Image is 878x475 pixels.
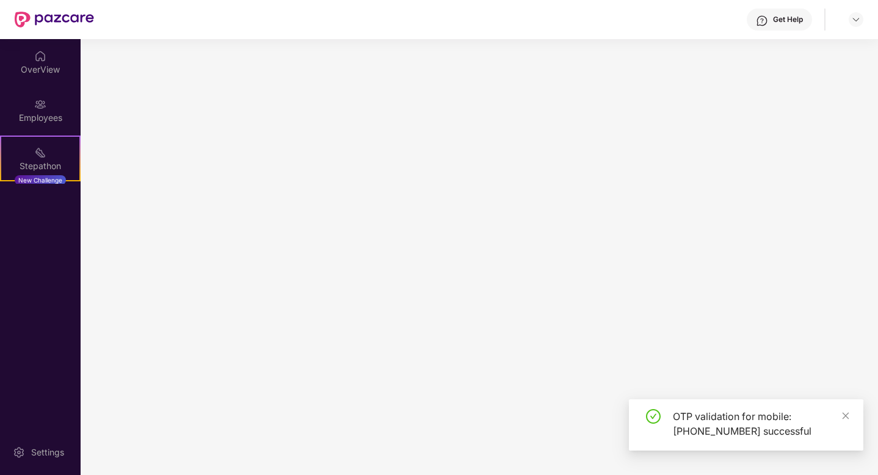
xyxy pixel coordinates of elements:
span: close [841,412,850,420]
img: New Pazcare Logo [15,12,94,27]
img: svg+xml;base64,PHN2ZyBpZD0iRHJvcGRvd24tMzJ4MzIiIHhtbG5zPSJodHRwOi8vd3d3LnczLm9yZy8yMDAwL3N2ZyIgd2... [851,15,861,24]
span: check-circle [646,409,661,424]
div: Get Help [773,15,803,24]
img: svg+xml;base64,PHN2ZyBpZD0iSG9tZSIgeG1sbnM9Imh0dHA6Ly93d3cudzMub3JnLzIwMDAvc3ZnIiB3aWR0aD0iMjAiIG... [34,50,46,62]
img: svg+xml;base64,PHN2ZyBpZD0iU2V0dGluZy0yMHgyMCIgeG1sbnM9Imh0dHA6Ly93d3cudzMub3JnLzIwMDAvc3ZnIiB3aW... [13,446,25,459]
img: svg+xml;base64,PHN2ZyBpZD0iSGVscC0zMngzMiIgeG1sbnM9Imh0dHA6Ly93d3cudzMub3JnLzIwMDAvc3ZnIiB3aWR0aD... [756,15,768,27]
div: New Challenge [15,175,66,185]
div: Settings [27,446,68,459]
div: OTP validation for mobile: [PHONE_NUMBER] successful [673,409,849,438]
div: Stepathon [1,160,79,172]
img: svg+xml;base64,PHN2ZyB4bWxucz0iaHR0cDovL3d3dy53My5vcmcvMjAwMC9zdmciIHdpZHRoPSIyMSIgaGVpZ2h0PSIyMC... [34,147,46,159]
img: svg+xml;base64,PHN2ZyBpZD0iRW1wbG95ZWVzIiB4bWxucz0iaHR0cDovL3d3dy53My5vcmcvMjAwMC9zdmciIHdpZHRoPS... [34,98,46,111]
